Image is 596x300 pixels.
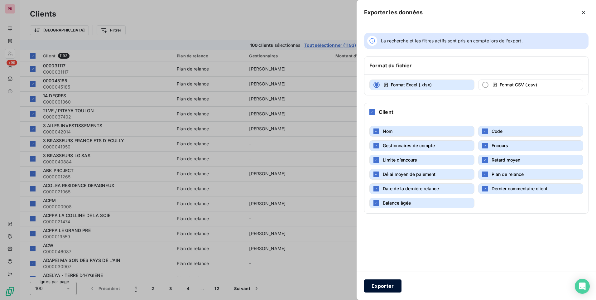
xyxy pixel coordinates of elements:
button: Format CSV (.csv) [478,80,583,90]
button: Date de la dernière relance [369,183,474,194]
span: Gestionnaires de compte [383,143,435,148]
h6: Format du fichier [369,62,412,69]
span: Format CSV (.csv) [500,82,537,87]
span: Délai moyen de paiement [383,172,435,177]
button: Gestionnaires de compte [369,140,474,151]
div: Open Intercom Messenger [575,279,590,294]
button: Exporter [364,279,401,293]
button: Délai moyen de paiement [369,169,474,180]
button: Nom [369,126,474,137]
span: Retard moyen [492,157,520,162]
span: Code [492,128,502,134]
span: Plan de relance [492,172,524,177]
span: Dernier commentaire client [492,186,547,191]
button: Limite d’encours [369,155,474,165]
span: Encours [492,143,508,148]
button: Encours [478,140,583,151]
span: Limite d’encours [383,157,417,162]
span: La recherche et les filtres actifs sont pris en compte lors de l’export. [381,38,523,44]
button: Dernier commentaire client [478,183,583,194]
button: Balance âgée [369,198,474,208]
button: Format Excel (.xlsx) [369,80,474,90]
h5: Exporter les données [364,8,423,17]
span: Balance âgée [383,200,411,206]
button: Code [478,126,583,137]
button: Retard moyen [478,155,583,165]
span: Format Excel (.xlsx) [391,82,432,87]
span: Nom [383,128,392,134]
h6: Client [379,108,393,116]
span: Date de la dernière relance [383,186,439,191]
button: Plan de relance [478,169,583,180]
